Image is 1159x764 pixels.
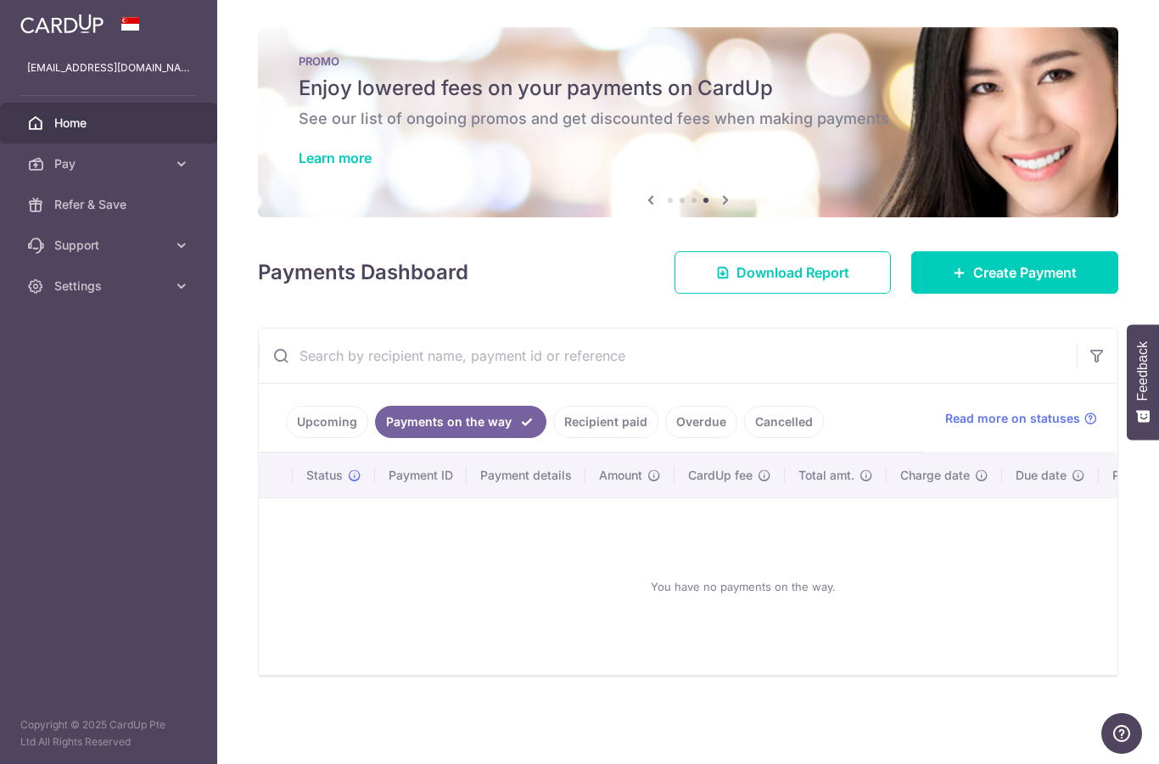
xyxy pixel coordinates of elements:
span: Due date [1016,467,1067,484]
span: Refer & Save [54,196,166,213]
a: Upcoming [286,406,368,438]
h5: Enjoy lowered fees on your payments on CardUp [299,75,1078,102]
h4: Payments Dashboard [258,257,468,288]
a: Recipient paid [553,406,658,438]
span: Download Report [736,262,849,283]
span: Support [54,237,166,254]
span: Total amt. [798,467,854,484]
a: Read more on statuses [945,410,1097,427]
th: Payment ID [375,453,467,497]
span: Amount [599,467,642,484]
a: Overdue [665,406,737,438]
span: Create Payment [973,262,1077,283]
input: Search by recipient name, payment id or reference [259,329,1077,383]
img: Latest Promos banner [258,27,1118,217]
span: Pay [54,155,166,172]
span: Settings [54,278,166,295]
img: CardUp [20,14,104,34]
span: Status [306,467,343,484]
span: Read more on statuses [945,410,1080,427]
h6: See our list of ongoing promos and get discounted fees when making payments [299,109,1078,129]
a: Download Report [675,251,891,294]
a: Learn more [299,149,372,166]
span: Charge date [900,467,970,484]
a: Payments on the way [375,406,546,438]
span: Home [54,115,166,132]
a: Create Payment [911,251,1118,294]
span: CardUp fee [688,467,753,484]
th: Payment details [467,453,585,497]
p: [EMAIL_ADDRESS][DOMAIN_NAME] [27,59,190,76]
a: Cancelled [744,406,824,438]
iframe: Opens a widget where you can find more information [1101,713,1142,756]
button: Feedback - Show survey [1127,324,1159,440]
p: PROMO [299,54,1078,68]
span: Feedback [1135,341,1151,401]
